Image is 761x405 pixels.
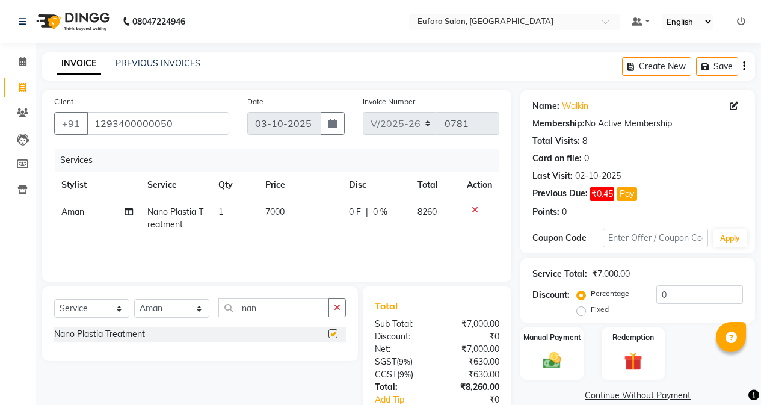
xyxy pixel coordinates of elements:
span: Nano Plastia Treatment [147,206,203,230]
div: Last Visit: [532,170,573,182]
div: ( ) [366,356,437,368]
span: ₹0.45 [590,187,614,201]
button: Save [696,57,738,76]
span: 8260 [417,206,437,217]
input: Search or Scan [218,298,329,317]
div: Discount: [532,289,570,301]
div: Total: [366,381,437,394]
img: _gift.svg [618,350,648,373]
input: Search by Name/Mobile/Email/Code [87,112,229,135]
th: Qty [211,172,258,199]
div: ( ) [366,368,437,381]
span: Aman [61,206,84,217]
button: +91 [54,112,88,135]
label: Fixed [591,304,609,315]
span: 0 F [349,206,361,218]
button: Pay [617,187,637,201]
span: 9% [399,369,411,379]
div: 0 [584,152,589,165]
input: Enter Offer / Coupon Code [603,229,708,247]
div: Services [55,149,508,172]
div: Discount: [366,330,437,343]
div: Total Visits: [532,135,580,147]
button: Apply [713,229,747,247]
div: Previous Due: [532,187,588,201]
div: ₹7,000.00 [592,268,630,280]
div: Coupon Code [532,232,603,244]
span: | [366,206,368,218]
div: 8 [582,135,587,147]
th: Service [140,172,211,199]
label: Redemption [612,332,654,343]
th: Disc [342,172,410,199]
div: ₹8,260.00 [437,381,508,394]
a: Walkin [562,100,588,113]
b: 08047224946 [132,5,185,39]
div: ₹7,000.00 [437,318,508,330]
button: Create New [622,57,691,76]
div: Nano Plastia Treatment [54,328,145,341]
div: Net: [366,343,437,356]
div: Card on file: [532,152,582,165]
div: 02-10-2025 [575,170,621,182]
div: ₹0 [437,330,508,343]
span: CGST [375,369,397,380]
a: INVOICE [57,53,101,75]
label: Date [247,96,263,107]
div: Service Total: [532,268,587,280]
div: 0 [562,206,567,218]
div: ₹7,000.00 [437,343,508,356]
div: No Active Membership [532,117,743,130]
label: Manual Payment [523,332,581,343]
div: ₹630.00 [437,356,508,368]
div: Membership: [532,117,585,130]
div: Sub Total: [366,318,437,330]
label: Invoice Number [363,96,415,107]
span: 7000 [265,206,285,217]
span: 1 [218,206,223,217]
label: Client [54,96,73,107]
th: Action [460,172,499,199]
a: Continue Without Payment [523,389,753,402]
span: SGST [375,356,396,367]
span: 0 % [373,206,387,218]
th: Total [410,172,460,199]
img: logo [31,5,113,39]
span: 9% [399,357,410,366]
div: Points: [532,206,559,218]
div: ₹630.00 [437,368,508,381]
th: Stylist [54,172,140,199]
a: PREVIOUS INVOICES [116,58,200,69]
th: Price [258,172,342,199]
div: Name: [532,100,559,113]
label: Percentage [591,288,629,299]
img: _cash.svg [537,350,567,371]
span: Total [375,300,402,312]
